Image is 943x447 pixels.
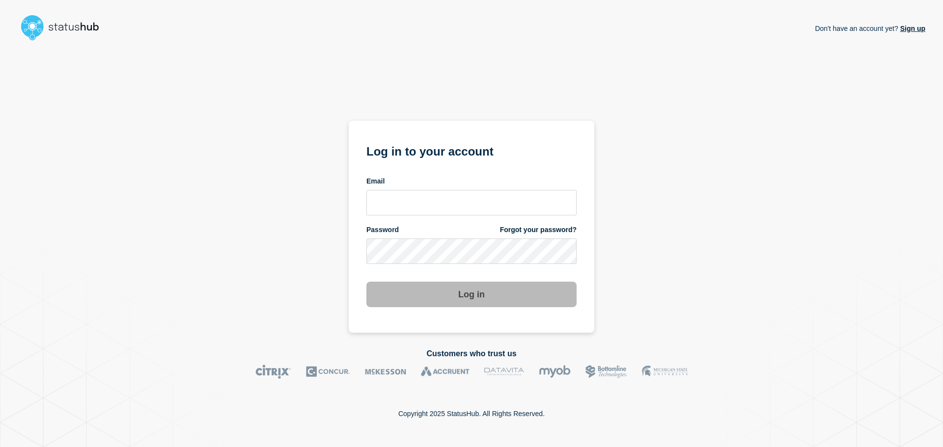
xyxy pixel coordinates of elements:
[585,365,627,379] img: Bottomline logo
[815,17,925,40] p: Don't have an account yet?
[500,225,577,235] a: Forgot your password?
[366,190,577,215] input: email input
[366,238,577,264] input: password input
[366,141,577,159] h1: Log in to your account
[18,12,111,43] img: StatusHub logo
[18,349,925,358] h2: Customers who trust us
[642,365,688,379] img: MSU logo
[366,177,385,186] span: Email
[421,365,470,379] img: Accruent logo
[366,282,577,307] button: Log in
[365,365,406,379] img: McKesson logo
[306,365,350,379] img: Concur logo
[398,410,545,418] p: Copyright 2025 StatusHub. All Rights Reserved.
[366,225,399,235] span: Password
[484,365,524,379] img: DataVita logo
[898,25,925,32] a: Sign up
[539,365,571,379] img: myob logo
[255,365,291,379] img: Citrix logo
